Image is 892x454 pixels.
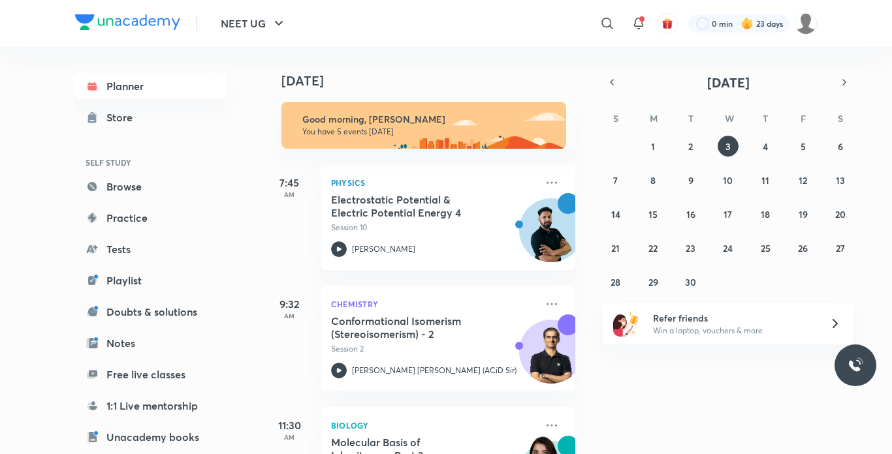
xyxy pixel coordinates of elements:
[718,136,739,157] button: September 3, 2025
[331,343,536,355] p: Session 2
[741,17,754,30] img: streak
[613,112,618,125] abbr: Sunday
[653,311,814,325] h6: Refer friends
[650,112,658,125] abbr: Monday
[302,113,554,125] h6: Good morning, [PERSON_NAME]
[651,140,655,153] abbr: September 1, 2025
[75,151,227,174] h6: SELF STUDY
[611,276,620,288] abbr: September 28, 2025
[643,237,663,258] button: September 22, 2025
[680,271,701,292] button: September 30, 2025
[793,204,814,224] button: September 19, 2025
[75,424,227,450] a: Unacademy books
[723,242,733,254] abbr: September 24, 2025
[648,242,658,254] abbr: September 22, 2025
[680,237,701,258] button: September 23, 2025
[75,73,227,99] a: Planner
[643,271,663,292] button: September 29, 2025
[75,174,227,200] a: Browse
[331,296,536,312] p: Chemistry
[799,174,807,187] abbr: September 12, 2025
[680,136,701,157] button: September 2, 2025
[75,361,227,387] a: Free live classes
[331,193,494,219] h5: Electrostatic Potential & Electric Potential Energy 4
[263,433,315,441] p: AM
[520,205,582,268] img: Avatar
[725,112,734,125] abbr: Wednesday
[75,104,227,130] a: Store
[75,14,180,30] img: Company Logo
[621,73,835,91] button: [DATE]
[643,136,663,157] button: September 1, 2025
[801,112,806,125] abbr: Friday
[830,170,851,190] button: September 13, 2025
[718,237,739,258] button: September 24, 2025
[830,204,851,224] button: September 20, 2025
[725,140,731,153] abbr: September 3, 2025
[836,174,845,187] abbr: September 13, 2025
[331,417,536,433] p: Biology
[613,310,639,337] img: referral
[793,136,814,157] button: September 5, 2025
[75,14,180,33] a: Company Logo
[688,174,693,187] abbr: September 9, 2025
[799,208,808,220] abbr: September 19, 2025
[723,174,733,187] abbr: September 10, 2025
[605,170,626,190] button: September 7, 2025
[263,175,315,190] h5: 7:45
[761,174,769,187] abbr: September 11, 2025
[688,140,693,153] abbr: September 2, 2025
[653,325,814,337] p: Win a laptop, vouchers & more
[761,208,770,220] abbr: September 18, 2025
[763,112,768,125] abbr: Thursday
[648,208,658,220] abbr: September 15, 2025
[685,276,696,288] abbr: September 30, 2025
[331,175,536,190] p: Physics
[213,10,295,37] button: NEET UG
[648,276,658,288] abbr: September 29, 2025
[755,136,776,157] button: September 4, 2025
[281,73,588,89] h4: [DATE]
[520,327,582,389] img: Avatar
[75,299,227,325] a: Doubts & solutions
[848,357,863,373] img: ttu
[263,417,315,433] h5: 11:30
[793,170,814,190] button: September 12, 2025
[830,237,851,258] button: September 27, 2025
[724,208,732,220] abbr: September 17, 2025
[302,127,554,137] p: You have 5 events [DATE]
[755,170,776,190] button: September 11, 2025
[718,170,739,190] button: September 10, 2025
[755,237,776,258] button: September 25, 2025
[75,393,227,419] a: 1:1 Live mentorship
[605,237,626,258] button: September 21, 2025
[352,243,415,255] p: [PERSON_NAME]
[836,242,845,254] abbr: September 27, 2025
[680,204,701,224] button: September 16, 2025
[106,110,140,125] div: Store
[75,267,227,294] a: Playlist
[798,242,808,254] abbr: September 26, 2025
[755,204,776,224] button: September 18, 2025
[611,208,620,220] abbr: September 14, 2025
[838,112,843,125] abbr: Saturday
[835,208,846,220] abbr: September 20, 2025
[75,330,227,356] a: Notes
[718,204,739,224] button: September 17, 2025
[661,18,673,29] img: avatar
[801,140,806,153] abbr: September 5, 2025
[680,170,701,190] button: September 9, 2025
[643,204,663,224] button: September 15, 2025
[793,237,814,258] button: September 26, 2025
[686,208,695,220] abbr: September 16, 2025
[605,204,626,224] button: September 14, 2025
[263,312,315,320] p: AM
[75,236,227,262] a: Tests
[613,174,618,187] abbr: September 7, 2025
[352,365,517,376] p: [PERSON_NAME] [PERSON_NAME] (ACiD Sir)
[650,174,656,187] abbr: September 8, 2025
[688,112,693,125] abbr: Tuesday
[605,271,626,292] button: September 28, 2025
[830,136,851,157] button: September 6, 2025
[263,190,315,198] p: AM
